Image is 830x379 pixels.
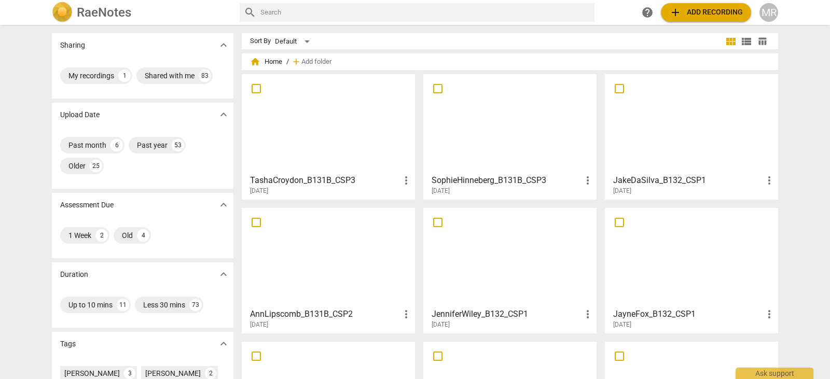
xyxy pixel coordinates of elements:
[110,139,123,151] div: 6
[613,187,631,195] span: [DATE]
[216,336,231,352] button: Show more
[245,212,411,329] a: AnnLipscomb_B131B_CSP2[DATE]
[260,4,590,21] input: Search
[217,199,230,211] span: expand_more
[291,57,301,67] span: add
[90,160,102,172] div: 25
[60,339,76,349] p: Tags
[245,78,411,195] a: TashaCroydon_B131B_CSP3[DATE]
[400,174,412,187] span: more_vert
[432,308,582,320] h3: JenniferWiley_B132_CSP1
[205,368,216,379] div: 2
[669,6,682,19] span: add
[641,6,654,19] span: help
[145,71,195,81] div: Shared with me
[757,36,767,46] span: table_chart
[95,229,108,242] div: 2
[217,39,230,51] span: expand_more
[117,299,129,311] div: 11
[608,212,774,329] a: JayneFox_B132_CSP1[DATE]
[250,320,268,329] span: [DATE]
[613,320,631,329] span: [DATE]
[427,212,593,329] a: JenniferWiley_B132_CSP1[DATE]
[60,109,100,120] p: Upload Date
[118,69,131,82] div: 1
[143,300,185,310] div: Less 30 mins
[68,161,86,171] div: Older
[613,308,763,320] h3: JayneFox_B132_CSP1
[250,174,400,187] h3: TashaCroydon_B131B_CSP3
[52,2,73,23] img: Logo
[124,368,135,379] div: 3
[638,3,657,22] a: Help
[250,308,400,320] h3: AnnLipscomb_B131B_CSP2
[217,338,230,350] span: expand_more
[275,33,313,50] div: Default
[68,71,114,81] div: My recordings
[669,6,743,19] span: Add recording
[217,108,230,121] span: expand_more
[199,69,211,82] div: 83
[68,300,113,310] div: Up to 10 mins
[216,266,231,282] button: Show more
[60,269,88,280] p: Duration
[217,268,230,280] span: expand_more
[244,6,256,19] span: search
[52,2,231,23] a: LogoRaeNotes
[250,57,282,67] span: Home
[250,187,268,195] span: [DATE]
[68,140,106,150] div: Past month
[661,3,751,22] button: Upload
[613,174,763,187] h3: JakeDaSilva_B132_CSP1
[216,107,231,122] button: Show more
[759,3,778,22] button: MR
[189,299,202,311] div: 73
[739,34,754,49] button: List view
[432,187,450,195] span: [DATE]
[301,58,331,66] span: Add folder
[250,57,260,67] span: home
[400,308,412,320] span: more_vert
[582,174,594,187] span: more_vert
[68,230,91,241] div: 1 Week
[432,320,450,329] span: [DATE]
[582,308,594,320] span: more_vert
[608,78,774,195] a: JakeDaSilva_B132_CSP1[DATE]
[723,34,739,49] button: Tile view
[216,37,231,53] button: Show more
[740,35,753,48] span: view_list
[137,229,149,242] div: 4
[250,37,271,45] div: Sort By
[64,368,120,378] div: [PERSON_NAME]
[172,139,184,151] div: 53
[60,40,85,51] p: Sharing
[77,5,131,20] h2: RaeNotes
[432,174,582,187] h3: SophieHinneberg_B131B_CSP3
[754,34,770,49] button: Table view
[145,368,201,378] div: [PERSON_NAME]
[725,35,737,48] span: view_module
[286,58,289,66] span: /
[137,140,168,150] div: Past year
[216,197,231,213] button: Show more
[763,174,776,187] span: more_vert
[763,308,776,320] span: more_vert
[736,368,813,379] div: Ask support
[122,230,133,241] div: Old
[60,200,114,210] p: Assessment Due
[427,78,593,195] a: SophieHinneberg_B131B_CSP3[DATE]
